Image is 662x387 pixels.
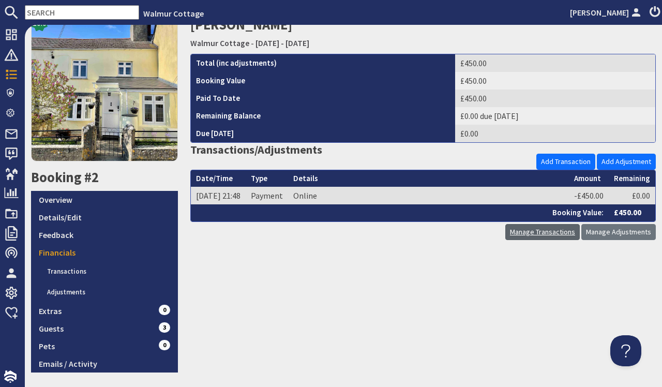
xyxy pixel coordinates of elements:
[31,302,178,320] a: Extras0
[614,207,641,217] strong: £450.00
[570,6,643,19] a: [PERSON_NAME]
[191,90,455,107] th: Paid To Date
[191,54,455,72] th: Total (inc adjustments)
[31,14,178,161] img: Walmur Cottage's icon
[31,169,178,186] h2: Booking #2
[159,340,170,350] span: 0
[191,125,455,142] th: Due [DATE]
[31,191,178,209] a: Overview
[455,72,655,90] td: £450.00
[191,107,455,125] th: Remaining Balance
[39,282,178,303] a: Adjustments
[31,209,178,226] a: Details/Edit
[569,187,609,204] td: -£450.00
[191,72,455,90] th: Booking Value
[31,226,178,244] a: Feedback
[4,370,17,383] img: staytech_i_w-64f4e8e9ee0a9c174fd5317b4b171b261742d2d393467e5bdba4413f4f884c10.svg
[25,5,139,20] input: SEARCH
[536,154,595,170] a: Add Transaction
[31,244,178,261] a: Financials
[455,54,655,72] td: £450.00
[31,355,178,373] a: Emails / Activity
[191,187,246,204] td: [DATE] 21:48
[190,14,496,51] h2: [PERSON_NAME]
[569,170,609,187] th: Amount
[610,335,641,366] iframe: Toggle Customer Support
[455,125,655,142] td: £0.00
[39,261,178,282] a: Transactions
[581,224,656,240] a: Manage Adjustments
[609,170,655,187] th: Remaining
[31,14,178,169] a: 10.0
[609,187,655,204] td: £0.00
[31,337,178,355] a: Pets0
[597,154,656,170] a: Add Adjustment
[191,204,609,221] th: Booking Value:
[288,170,569,187] th: Details
[455,90,655,107] td: £450.00
[455,107,655,125] td: £0.00 due [DATE]
[159,305,170,315] span: 0
[143,8,204,19] a: Walmur Cottage
[190,143,656,156] h3: Transactions/Adjustments
[251,38,254,48] span: -
[246,187,288,204] td: Payment
[246,170,288,187] th: Type
[159,322,170,333] span: 3
[31,320,178,337] a: Guests3
[288,187,569,204] td: Online
[505,224,580,240] a: Manage Transactions
[255,38,309,48] a: [DATE] - [DATE]
[190,38,249,48] a: Walmur Cottage
[191,170,246,187] th: Date/Time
